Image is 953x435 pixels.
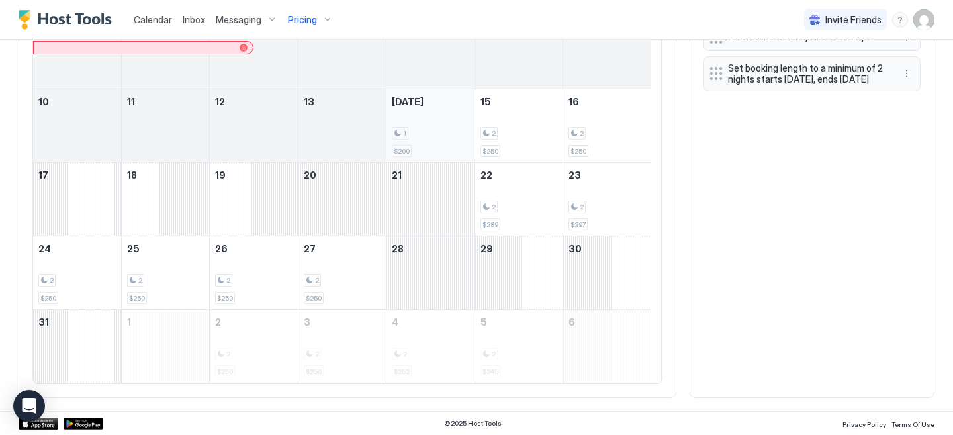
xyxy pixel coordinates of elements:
td: August 15, 2025 [475,89,563,163]
span: $289 [482,220,498,229]
a: August 30, 2025 [563,236,651,261]
a: August 23, 2025 [563,163,651,187]
span: 2 [50,276,54,285]
span: 23 [568,169,581,181]
a: Google Play Store [64,418,103,430]
td: September 1, 2025 [121,310,209,383]
span: 2 [226,276,230,285]
span: 2 [580,129,584,138]
span: Calendar [134,14,172,25]
a: September 2, 2025 [210,310,297,334]
div: menu [899,66,915,81]
span: $250 [129,294,145,303]
span: 2 [215,316,221,328]
span: $250 [482,147,498,156]
td: August 3, 2025 [33,16,121,89]
a: August 22, 2025 [475,163,563,187]
td: August 7, 2025 [386,16,475,89]
td: August 5, 2025 [210,16,298,89]
td: August 26, 2025 [210,236,298,310]
td: September 6, 2025 [563,310,651,383]
span: 18 [127,169,137,181]
a: August 31, 2025 [33,310,121,334]
button: More options [899,66,915,81]
td: August 9, 2025 [563,16,651,89]
a: August 29, 2025 [475,236,563,261]
a: September 1, 2025 [122,310,209,334]
span: Terms Of Use [891,420,934,428]
td: September 5, 2025 [475,310,563,383]
a: August 18, 2025 [122,163,209,187]
td: August 16, 2025 [563,89,651,163]
td: August 17, 2025 [33,163,121,236]
span: 27 [304,243,316,254]
span: 3 [304,316,310,328]
td: August 13, 2025 [298,89,386,163]
span: Invite Friends [825,14,882,26]
span: Privacy Policy [842,420,886,428]
span: 2 [138,276,142,285]
td: August 28, 2025 [386,236,475,310]
span: 19 [215,169,226,181]
a: August 20, 2025 [298,163,386,187]
td: August 31, 2025 [33,310,121,383]
a: Calendar [134,13,172,26]
span: 12 [215,96,225,107]
span: 13 [304,96,314,107]
span: $297 [570,220,586,229]
span: 1 [127,316,131,328]
span: 1 [403,129,406,138]
a: August 26, 2025 [210,236,297,261]
td: September 2, 2025 [210,310,298,383]
a: Inbox [183,13,205,26]
span: Inbox [183,14,205,25]
span: © 2025 Host Tools [444,419,502,428]
a: August 15, 2025 [475,89,563,114]
td: August 25, 2025 [121,236,209,310]
td: September 3, 2025 [298,310,386,383]
span: 2 [492,203,496,211]
td: August 29, 2025 [475,236,563,310]
div: menu [892,12,908,28]
td: August 10, 2025 [33,89,121,163]
span: 2 [492,129,496,138]
span: 10 [38,96,49,107]
td: September 4, 2025 [386,310,475,383]
span: 2 [315,276,319,285]
span: 24 [38,243,51,254]
span: 20 [304,169,316,181]
span: 21 [392,169,402,181]
span: $200 [394,147,410,156]
a: August 19, 2025 [210,163,297,187]
td: August 30, 2025 [563,236,651,310]
a: September 4, 2025 [386,310,474,334]
span: 17 [38,169,48,181]
span: $250 [306,294,322,303]
td: August 20, 2025 [298,163,386,236]
span: 2 [580,203,584,211]
a: August 13, 2025 [298,89,386,114]
td: August 23, 2025 [563,163,651,236]
a: Host Tools Logo [19,10,118,30]
span: 16 [568,96,579,107]
a: August 21, 2025 [386,163,474,187]
a: App Store [19,418,58,430]
span: 6 [568,316,575,328]
a: August 14, 2025 [386,89,474,114]
span: 26 [215,243,228,254]
span: Set booking length to a minimum of 2 nights starts [DATE], ends [DATE] [728,62,885,85]
td: August 6, 2025 [298,16,386,89]
span: Messaging [216,14,261,26]
a: Terms Of Use [891,416,934,430]
a: August 24, 2025 [33,236,121,261]
span: 25 [127,243,140,254]
a: August 16, 2025 [563,89,651,114]
span: Pricing [288,14,317,26]
a: Privacy Policy [842,416,886,430]
span: 11 [127,96,135,107]
td: August 18, 2025 [121,163,209,236]
td: August 24, 2025 [33,236,121,310]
